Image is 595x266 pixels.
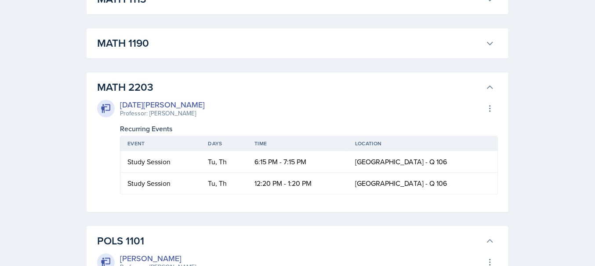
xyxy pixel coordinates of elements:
button: MATH 1190 [95,33,496,53]
th: Event [120,136,201,151]
h3: POLS 1101 [97,233,482,249]
td: 12:20 PM - 1:20 PM [247,173,348,194]
div: Professor: [PERSON_NAME] [120,109,205,118]
h3: MATH 1190 [97,35,482,51]
th: Days [201,136,247,151]
div: [DATE][PERSON_NAME] [120,99,205,111]
h3: MATH 2203 [97,79,482,95]
span: [GEOGRAPHIC_DATA] - Q 106 [355,178,447,188]
div: Study Session [127,178,194,188]
div: Study Session [127,156,194,167]
div: Recurring Events [120,123,498,134]
td: Tu, Th [201,173,247,194]
th: Time [247,136,348,151]
th: Location [348,136,497,151]
div: [PERSON_NAME] [120,252,196,264]
button: POLS 1101 [95,231,496,251]
span: [GEOGRAPHIC_DATA] - Q 106 [355,157,447,166]
button: MATH 2203 [95,78,496,97]
td: Tu, Th [201,151,247,173]
td: 6:15 PM - 7:15 PM [247,151,348,173]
